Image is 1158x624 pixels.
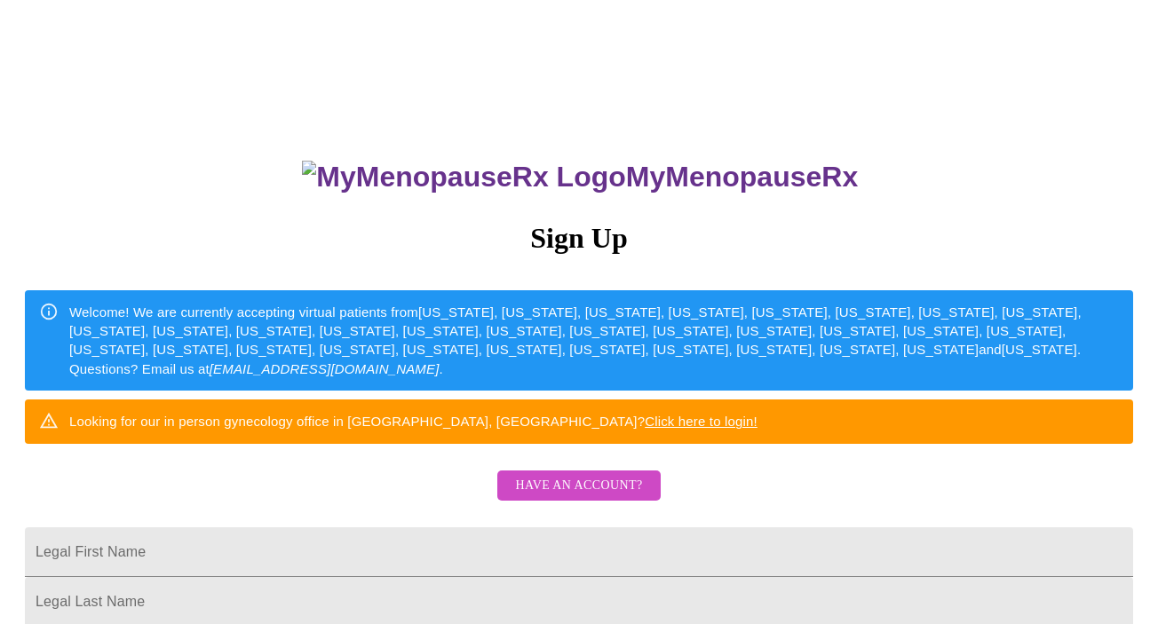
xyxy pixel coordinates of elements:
[25,222,1133,255] h3: Sign Up
[69,296,1119,386] div: Welcome! We are currently accepting virtual patients from [US_STATE], [US_STATE], [US_STATE], [US...
[69,405,757,438] div: Looking for our in person gynecology office in [GEOGRAPHIC_DATA], [GEOGRAPHIC_DATA]?
[302,161,625,194] img: MyMenopauseRx Logo
[497,470,660,502] button: Have an account?
[28,161,1134,194] h3: MyMenopauseRx
[645,414,757,429] a: Click here to login!
[515,475,642,497] span: Have an account?
[493,490,664,505] a: Have an account?
[210,361,440,376] em: [EMAIL_ADDRESS][DOMAIN_NAME]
